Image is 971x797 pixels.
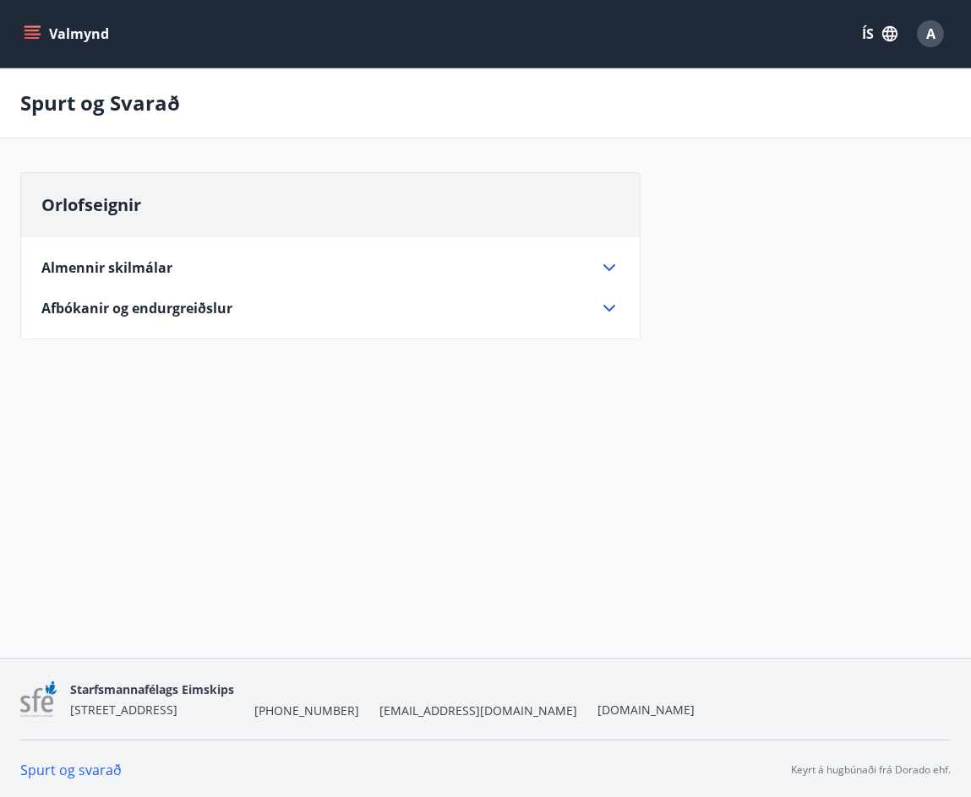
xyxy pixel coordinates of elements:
[791,762,951,778] p: Keyrt á hugbúnaði frá Dorado ehf.
[41,258,172,277] span: Almennir skilmálar
[41,193,141,216] span: Orlofseignir
[254,702,359,719] span: [PHONE_NUMBER]
[20,89,180,117] p: Spurt og Svarað
[597,702,695,718] a: [DOMAIN_NAME]
[20,761,122,779] a: Spurt og svarað
[20,681,57,718] img: 7sa1LslLnpN6OqSLT7MqncsxYNiZGdZT4Qcjshc2.png
[20,19,116,49] button: menu
[910,14,951,54] button: A
[379,702,577,719] span: [EMAIL_ADDRESS][DOMAIN_NAME]
[70,681,234,697] span: Starfsmannafélags Eimskips
[41,299,232,317] span: Afbókanir og endurgreiðslur
[41,258,619,278] div: Almennir skilmálar
[70,702,177,718] span: [STREET_ADDRESS]
[853,19,907,49] button: ÍS
[926,24,936,43] span: A
[41,298,619,318] div: Afbókanir og endurgreiðslur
